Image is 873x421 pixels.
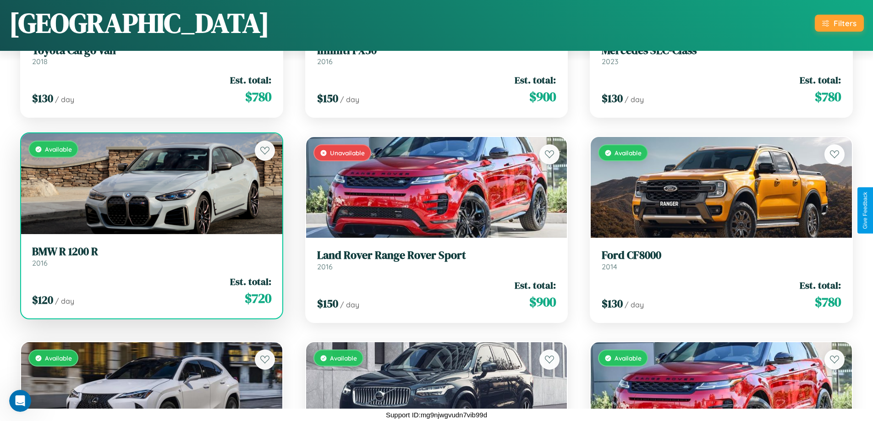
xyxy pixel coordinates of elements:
span: Available [615,354,642,362]
div: Give Feedback [862,192,868,229]
span: $ 780 [245,87,271,106]
span: Est. total: [800,73,841,87]
span: $ 150 [317,296,338,311]
span: $ 120 [32,292,53,307]
a: Infiniti FX502016 [317,44,556,66]
a: BMW R 1200 R2016 [32,245,271,268]
p: Support ID: mg9njwgvudn7vib99d [386,409,487,421]
span: / day [340,300,359,309]
span: 2016 [32,258,48,268]
h3: Land Rover Range Rover Sport [317,249,556,262]
a: Toyota Cargo Van2018 [32,44,271,66]
span: 2016 [317,57,333,66]
span: $ 150 [317,91,338,106]
h3: BMW R 1200 R [32,245,271,258]
span: Est. total: [230,73,271,87]
span: / day [625,95,644,104]
span: 2016 [317,262,333,271]
span: 2014 [602,262,617,271]
span: / day [625,300,644,309]
span: Available [615,149,642,157]
a: Mercedes SLC-Class2023 [602,44,841,66]
h3: Ford CF8000 [602,249,841,262]
span: $ 130 [602,296,623,311]
span: Est. total: [230,275,271,288]
span: Est. total: [800,279,841,292]
span: Available [330,354,357,362]
a: Ford CF80002014 [602,249,841,271]
button: Filters [815,15,864,32]
span: Est. total: [515,279,556,292]
iframe: Intercom live chat [9,390,31,412]
span: $ 130 [602,91,623,106]
span: $ 900 [529,293,556,311]
span: Available [45,354,72,362]
span: / day [55,95,74,104]
span: $ 780 [815,87,841,106]
a: Land Rover Range Rover Sport2016 [317,249,556,271]
div: Filters [834,18,857,28]
span: $ 900 [529,87,556,106]
span: $ 130 [32,91,53,106]
span: $ 780 [815,293,841,311]
span: / day [340,95,359,104]
span: 2023 [602,57,618,66]
span: Available [45,145,72,153]
span: $ 720 [245,289,271,307]
h1: [GEOGRAPHIC_DATA] [9,4,269,42]
span: Unavailable [330,149,365,157]
span: / day [55,296,74,306]
span: 2018 [32,57,48,66]
span: Est. total: [515,73,556,87]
